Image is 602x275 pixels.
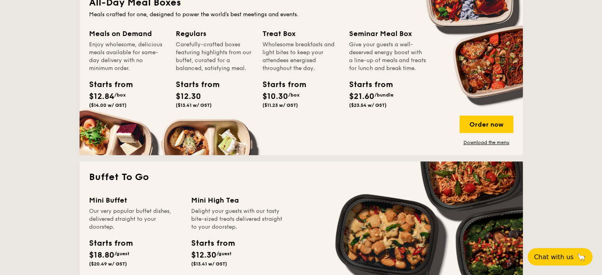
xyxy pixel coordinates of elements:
[191,237,234,249] div: Starts from
[176,28,253,39] div: Regulars
[349,102,387,108] span: ($23.54 w/ GST)
[534,253,574,261] span: Chat with us
[176,41,253,72] div: Carefully-crafted boxes featuring highlights from our buffet, curated for a balanced, satisfying ...
[262,28,340,39] div: Treat Box
[89,41,166,72] div: Enjoy wholesome, delicious meals available for same-day delivery with no minimum order.
[176,79,211,91] div: Starts from
[528,248,593,266] button: Chat with us🦙
[114,92,126,98] span: /box
[89,171,513,184] h2: Buffet To Go
[349,92,374,101] span: $21.60
[288,92,300,98] span: /box
[114,251,129,256] span: /guest
[89,195,182,206] div: Mini Buffet
[176,102,212,108] span: ($13.41 w/ GST)
[89,207,182,231] div: Our very popular buffet dishes, delivered straight to your doorstep.
[262,92,288,101] span: $10.30
[349,28,426,39] div: Seminar Meal Box
[89,261,127,267] span: ($20.49 w/ GST)
[216,251,232,256] span: /guest
[262,102,298,108] span: ($11.23 w/ GST)
[89,11,513,19] div: Meals crafted for one, designed to power the world's best meetings and events.
[89,237,132,249] div: Starts from
[89,102,127,108] span: ($14.00 w/ GST)
[89,250,114,260] span: $18.80
[176,92,201,101] span: $12.30
[89,28,166,39] div: Meals on Demand
[191,261,227,267] span: ($13.41 w/ GST)
[191,195,284,206] div: Mini High Tea
[349,79,385,91] div: Starts from
[577,252,586,262] span: 🦙
[89,79,125,91] div: Starts from
[460,116,513,133] div: Order now
[191,207,284,231] div: Delight your guests with our tasty bite-sized treats delivered straight to your doorstep.
[460,139,513,146] a: Download the menu
[89,92,114,101] span: $12.84
[262,79,298,91] div: Starts from
[191,250,216,260] span: $12.30
[374,92,393,98] span: /bundle
[349,41,426,72] div: Give your guests a well-deserved energy boost with a line-up of meals and treats for lunch and br...
[262,41,340,72] div: Wholesome breakfasts and light bites to keep your attendees energised throughout the day.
